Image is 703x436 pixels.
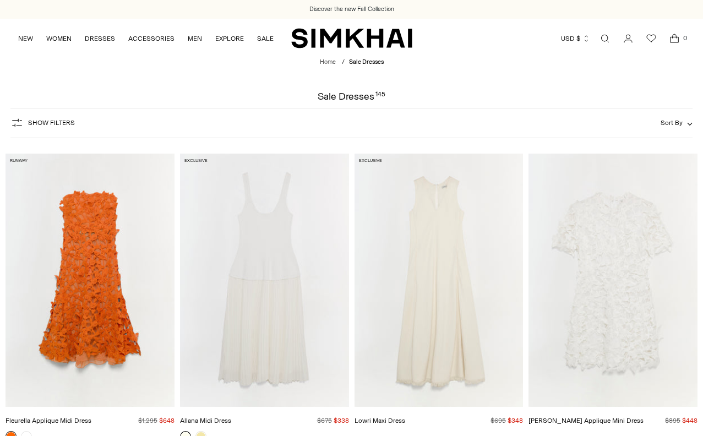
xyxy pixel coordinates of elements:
button: Sort By [661,117,693,129]
span: Sale Dresses [349,58,384,66]
a: DRESSES [85,26,115,51]
s: $1,295 [138,417,157,424]
a: Open cart modal [663,28,685,50]
s: $895 [665,417,680,424]
a: Fleurella Applique Midi Dress [6,154,175,407]
a: Wishlist [640,28,662,50]
a: Lowri Maxi Dress [355,154,524,407]
a: MEN [188,26,202,51]
a: WOMEN [46,26,72,51]
s: $695 [491,417,506,424]
nav: breadcrumbs [320,58,384,67]
a: Lowri Maxi Dress [355,417,405,424]
a: Fleurella Applique Midi Dress [6,417,91,424]
span: Show Filters [28,119,75,127]
span: 0 [680,33,690,43]
a: ACCESSORIES [128,26,175,51]
div: / [342,58,345,67]
a: SIMKHAI [291,28,412,49]
a: Darla Applique Mini Dress [528,154,697,407]
span: $348 [508,417,523,424]
button: USD $ [561,26,590,51]
a: Allana Midi Dress [180,417,231,424]
div: 145 [375,91,385,101]
a: EXPLORE [215,26,244,51]
button: Show Filters [10,114,75,132]
span: $338 [334,417,349,424]
a: Allana Midi Dress [180,154,349,407]
a: NEW [18,26,33,51]
s: $675 [317,417,332,424]
h1: Sale Dresses [318,91,385,101]
a: SALE [257,26,274,51]
span: $448 [682,417,697,424]
a: Discover the new Fall Collection [309,5,394,14]
span: $648 [159,417,175,424]
a: [PERSON_NAME] Applique Mini Dress [528,417,644,424]
a: Go to the account page [617,28,639,50]
a: Open search modal [594,28,616,50]
a: Home [320,58,336,66]
span: Sort By [661,119,683,127]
